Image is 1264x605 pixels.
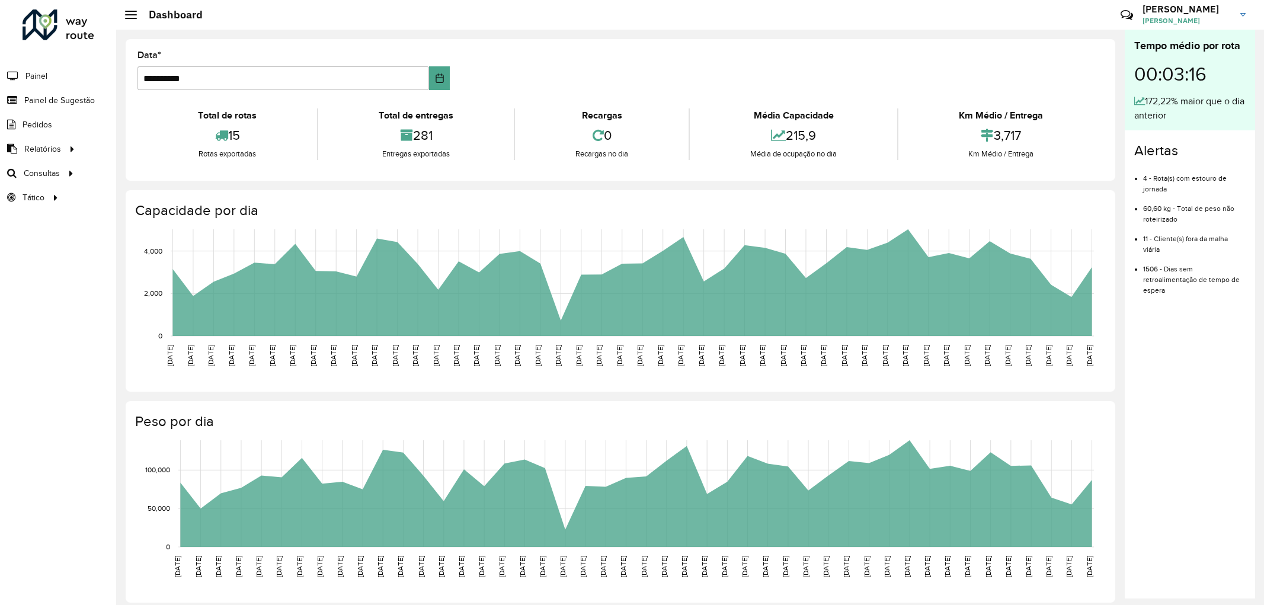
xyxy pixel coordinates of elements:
text: [DATE] [842,556,850,577]
text: [DATE] [718,345,725,366]
text: [DATE] [779,345,787,366]
text: [DATE] [1024,345,1032,366]
text: [DATE] [316,556,324,577]
text: [DATE] [1045,345,1052,366]
text: [DATE] [174,556,181,577]
text: [DATE] [396,556,404,577]
span: Painel de Sugestão [24,94,95,107]
span: Relatórios [24,143,61,155]
text: [DATE] [599,556,607,577]
text: [DATE] [922,345,930,366]
div: Recargas [518,108,686,123]
text: [DATE] [166,345,174,366]
text: [DATE] [275,556,283,577]
text: [DATE] [391,345,399,366]
div: Km Médio / Entrega [901,148,1100,160]
div: Recargas no dia [518,148,686,160]
text: [DATE] [741,556,748,577]
text: [DATE] [235,556,242,577]
text: [DATE] [579,556,587,577]
text: [DATE] [863,556,871,577]
text: [DATE] [822,556,830,577]
text: [DATE] [452,345,460,366]
text: [DATE] [1004,345,1012,366]
text: [DATE] [498,556,505,577]
text: [DATE] [820,345,827,366]
text: [DATE] [554,345,562,366]
li: 11 - Cliente(s) fora da malha viária [1143,225,1246,255]
label: Data [137,48,161,62]
text: [DATE] [883,556,891,577]
text: [DATE] [616,345,623,366]
div: 3,717 [901,123,1100,148]
div: Total de entregas [321,108,511,123]
h4: Capacidade por dia [135,202,1103,219]
text: 0 [158,332,162,340]
text: [DATE] [761,556,769,577]
text: [DATE] [255,556,263,577]
text: [DATE] [860,345,868,366]
text: [DATE] [721,556,728,577]
text: [DATE] [640,556,648,577]
text: 100,000 [145,466,170,473]
text: [DATE] [370,345,378,366]
div: 281 [321,123,511,148]
a: Contato Rápido [1114,2,1140,28]
text: [DATE] [437,556,445,577]
text: [DATE] [296,556,303,577]
text: [DATE] [539,556,546,577]
text: [DATE] [194,556,202,577]
li: 4 - Rota(s) com estouro de jornada [1143,164,1246,194]
text: [DATE] [376,556,384,577]
text: [DATE] [1086,345,1093,366]
text: [DATE] [432,345,440,366]
text: [DATE] [575,345,583,366]
text: [DATE] [923,556,931,577]
div: Tempo médio por rota [1134,38,1246,54]
text: [DATE] [289,345,296,366]
text: [DATE] [417,556,425,577]
li: 60,60 kg - Total de peso não roteirizado [1143,194,1246,225]
div: 172,22% maior que o dia anterior [1134,94,1246,123]
text: [DATE] [1065,556,1073,577]
text: [DATE] [513,345,521,366]
li: 1506 - Dias sem retroalimentação de tempo de espera [1143,255,1246,296]
text: [DATE] [534,345,542,366]
text: [DATE] [636,345,644,366]
span: [PERSON_NAME] [1143,15,1231,26]
text: [DATE] [336,556,344,577]
text: [DATE] [248,345,255,366]
text: [DATE] [187,345,194,366]
text: [DATE] [472,345,480,366]
div: Entregas exportadas [321,148,511,160]
span: Tático [23,191,44,204]
text: [DATE] [840,345,848,366]
text: [DATE] [350,345,358,366]
div: 15 [140,123,314,148]
text: [DATE] [782,556,789,577]
div: Rotas exportadas [140,148,314,160]
text: [DATE] [1004,556,1012,577]
text: [DATE] [660,556,668,577]
text: [DATE] [309,345,317,366]
div: 00:03:16 [1134,54,1246,94]
button: Choose Date [429,66,450,90]
span: Painel [25,70,47,82]
text: 0 [166,543,170,550]
text: [DATE] [700,556,708,577]
text: [DATE] [268,345,276,366]
text: [DATE] [356,556,364,577]
text: [DATE] [983,345,991,366]
text: [DATE] [677,345,684,366]
text: [DATE] [595,345,603,366]
text: [DATE] [215,556,222,577]
text: [DATE] [942,345,950,366]
text: [DATE] [619,556,627,577]
div: Km Médio / Entrega [901,108,1100,123]
text: [DATE] [738,345,746,366]
text: [DATE] [963,345,971,366]
text: 50,000 [148,504,170,512]
text: [DATE] [903,556,911,577]
text: 2,000 [144,289,162,297]
h2: Dashboard [137,8,203,21]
